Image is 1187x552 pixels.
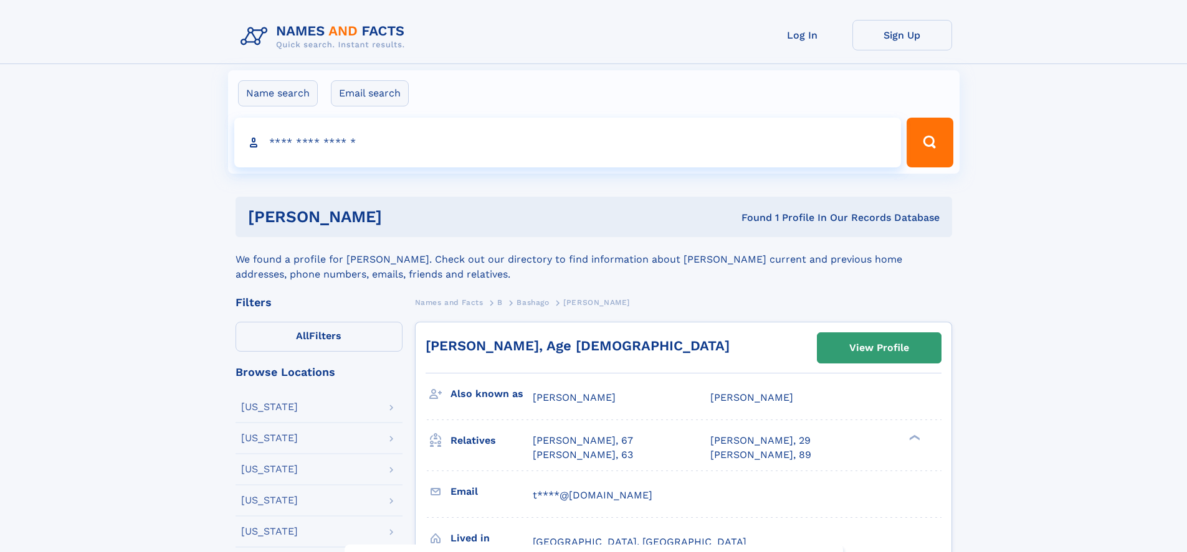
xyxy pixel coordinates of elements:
[517,294,549,310] a: Bashago
[561,211,940,225] div: Found 1 Profile In Our Records Database
[533,391,616,403] span: [PERSON_NAME]
[497,298,503,307] span: B
[234,118,902,167] input: search input
[497,294,503,310] a: B
[248,209,562,225] h1: [PERSON_NAME]
[241,526,298,536] div: [US_STATE]
[710,434,811,447] a: [PERSON_NAME], 29
[563,298,630,307] span: [PERSON_NAME]
[238,80,318,106] label: Name search
[236,367,403,378] div: Browse Locations
[241,402,298,412] div: [US_STATE]
[236,20,415,54] img: Logo Names and Facts
[450,528,533,549] h3: Lived in
[241,433,298,443] div: [US_STATE]
[533,434,633,447] a: [PERSON_NAME], 67
[241,495,298,505] div: [US_STATE]
[906,434,921,442] div: ❯
[331,80,409,106] label: Email search
[450,383,533,405] h3: Also known as
[517,298,549,307] span: Bashago
[450,481,533,502] h3: Email
[907,118,953,167] button: Search Button
[818,333,941,363] a: View Profile
[450,430,533,451] h3: Relatives
[296,330,309,342] span: All
[849,334,909,362] div: View Profile
[533,448,633,462] a: [PERSON_NAME], 63
[415,294,484,310] a: Names and Facts
[852,20,952,50] a: Sign Up
[236,322,403,352] label: Filters
[533,536,746,548] span: [GEOGRAPHIC_DATA], [GEOGRAPHIC_DATA]
[710,448,811,462] a: [PERSON_NAME], 89
[426,338,730,353] a: [PERSON_NAME], Age [DEMOGRAPHIC_DATA]
[236,297,403,308] div: Filters
[710,391,793,403] span: [PERSON_NAME]
[241,464,298,474] div: [US_STATE]
[753,20,852,50] a: Log In
[236,237,952,282] div: We found a profile for [PERSON_NAME]. Check out our directory to find information about [PERSON_N...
